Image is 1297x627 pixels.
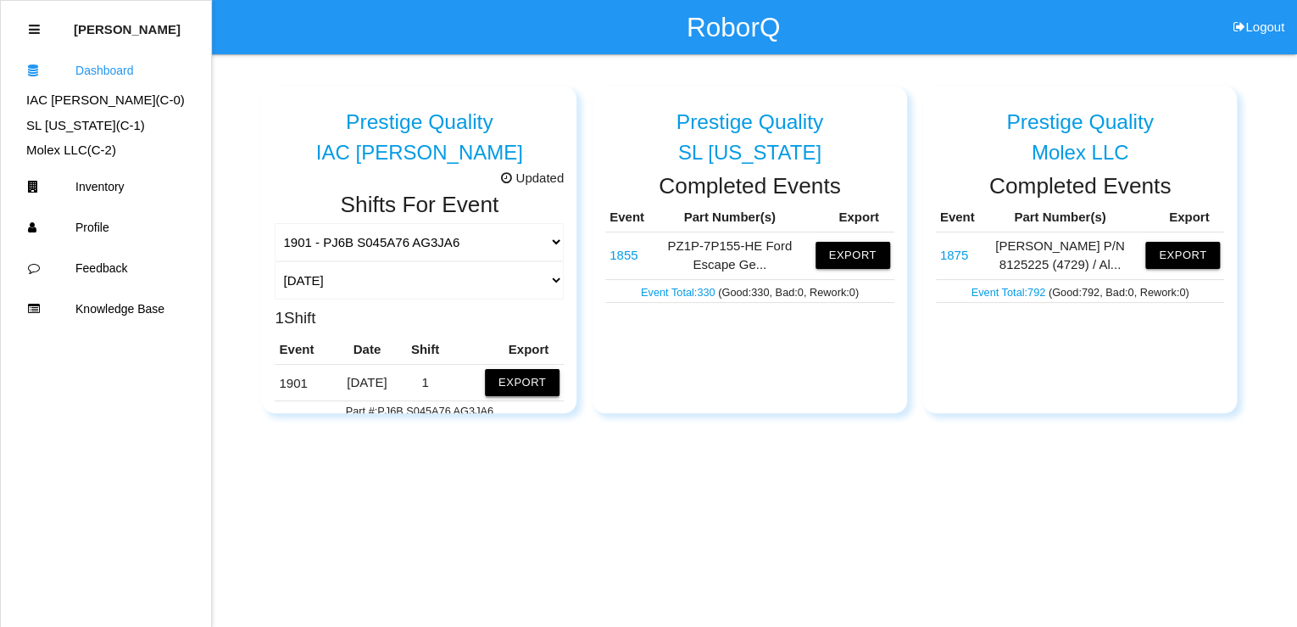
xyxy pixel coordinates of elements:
a: Prestige Quality Molex LLC [936,97,1225,165]
a: Knowledge Base [1,288,211,329]
a: Profile [1,207,211,248]
p: (Good: 792 , Bad: 0 , Rework: 0 ) [940,282,1221,300]
div: IAC [PERSON_NAME] [275,142,564,164]
h2: Completed Events [936,174,1225,199]
th: Event [605,204,648,232]
a: IAC [PERSON_NAME](C-0) [26,92,185,107]
div: Molex LLC [936,142,1225,164]
a: Inventory [1,166,211,207]
a: 1855 [610,248,637,262]
h2: Shifts For Event [275,193,564,217]
a: Event Total:792 [971,286,1048,299]
th: Date [334,336,400,364]
div: IAC Alma's Dashboard [1,91,211,110]
td: PZ1P-7P155-HE Ford Escape Gear Shift Assy [605,232,648,279]
p: Thomas Sontag [74,9,181,36]
th: Event [936,204,979,232]
a: Event Total:330 [641,286,718,299]
a: SL [US_STATE](C-1) [26,118,145,132]
div: SL [US_STATE] [605,142,894,164]
a: Prestige Quality SL [US_STATE] [605,97,894,165]
a: Molex LLC(C-2) [26,143,116,157]
h3: 1 Shift [275,305,315,327]
button: Export [1145,242,1220,269]
div: Close [29,9,40,50]
h5: Prestige Quality [676,110,824,133]
td: PJ6B S045A76 AG3JA6 [275,364,333,400]
div: SL Tennessee's Dashboard [1,116,211,136]
div: Molex LLC's Dashboard [1,141,211,160]
button: Export [815,242,890,269]
td: Part #: PJ6B S045A76 AG3JA6 [275,401,564,422]
button: Export [485,369,559,396]
h2: Completed Events [605,174,894,199]
th: Part Number(s) [978,204,1141,232]
th: Shift [400,336,450,364]
h5: Prestige Quality [346,110,493,133]
a: Prestige Quality IAC [PERSON_NAME] [275,97,564,165]
a: Feedback [1,248,211,288]
td: [DATE] [334,364,400,400]
td: [PERSON_NAME] P/N 8125225 (4729) / Al... [978,232,1141,279]
th: Export [1141,204,1224,232]
th: Export [811,204,894,232]
span: Updated [501,169,564,188]
td: 1 [400,364,450,400]
h5: Prestige Quality [1006,110,1154,133]
td: PZ1P-7P155-HE Ford Escape Ge... [648,232,811,279]
a: Dashboard [1,50,211,91]
th: Event [275,336,333,364]
a: 1875 [940,248,968,262]
p: (Good: 330 , Bad: 0 , Rework: 0 ) [610,282,890,300]
th: Part Number(s) [648,204,811,232]
td: Alma P/N 8125225 (4729) / Alma P/N 8125693 (4739) [936,232,979,279]
th: Export [450,336,564,364]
